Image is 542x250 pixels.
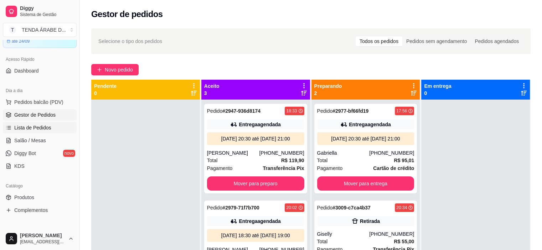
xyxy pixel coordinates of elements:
a: Dashboard [3,65,77,76]
button: Pedidos balcão (PDV) [3,96,77,108]
p: Aceito [204,83,220,90]
span: Pedido [207,108,223,114]
div: Retirada [360,218,380,225]
span: Gestor de Pedidos [14,111,56,118]
button: [PERSON_NAME][EMAIL_ADDRESS][DOMAIN_NAME] [3,230,77,247]
span: Pedido [317,205,333,211]
a: Lista de Pedidos [3,122,77,133]
strong: R$ 95,01 [394,158,414,163]
span: Salão / Mesas [14,137,46,144]
span: KDS [14,163,25,170]
p: Em entrega [424,83,451,90]
a: DiggySistema de Gestão [3,3,77,20]
strong: Transferência Pix [263,165,304,171]
span: Dashboard [14,67,39,74]
span: Total [207,156,218,164]
div: [DATE] 20:30 até [DATE] 21:00 [320,135,412,142]
a: Gestor de Pedidos [3,109,77,121]
div: [DATE] 18:30 até [DATE] 19:00 [210,232,301,239]
a: Diggy Botnovo [3,148,77,159]
span: Total [317,156,328,164]
span: Pedido [207,205,223,211]
strong: # 2947-936d8174 [222,108,260,114]
div: Gabriella [317,149,370,156]
span: plus [97,67,102,72]
span: Lista de Pedidos [14,124,51,131]
span: Pagamento [207,164,233,172]
button: Select a team [3,23,77,37]
a: KDS [3,160,77,172]
span: T [9,26,16,33]
span: Sistema de Gestão [20,12,74,17]
span: Pedido [317,108,333,114]
div: TENDA ÁRABE D ... [22,26,66,33]
a: Complementos [3,204,77,216]
h2: Gestor de pedidos [91,9,163,20]
span: Selecione o tipo dos pedidos [98,37,162,45]
strong: Cartão de crédito [373,165,414,171]
a: Salão / Mesas [3,135,77,146]
div: [DATE] 20:30 até [DATE] 21:00 [210,135,301,142]
span: Complementos [14,207,48,214]
div: Giselly [317,230,370,238]
p: Pendente [94,83,117,90]
p: 2 [314,90,342,97]
button: Mover para entrega [317,176,414,191]
span: Produtos [14,194,34,201]
div: 18:33 [286,108,297,114]
strong: # 2979-71f7b700 [222,205,259,211]
div: [PHONE_NUMBER] [259,149,304,156]
div: [PERSON_NAME] [207,149,259,156]
div: 17:56 [396,108,407,114]
div: 20:02 [286,205,297,211]
span: Total [317,238,328,245]
div: [PHONE_NUMBER] [369,230,414,238]
button: Mover para preparo [207,176,304,191]
div: Dia a dia [3,85,77,96]
p: 0 [94,90,117,97]
div: [PHONE_NUMBER] [369,149,414,156]
div: Acesso Rápido [3,54,77,65]
div: Pedidos sem agendamento [402,36,471,46]
span: [EMAIL_ADDRESS][DOMAIN_NAME] [20,239,65,245]
div: Todos os pedidos [356,36,402,46]
strong: # 2977-bf66fd19 [332,108,368,114]
strong: R$ 119,90 [281,158,304,163]
strong: # 3009-c7ca4b37 [332,205,371,211]
a: Produtos [3,192,77,203]
div: Pedidos agendados [471,36,523,46]
div: Entrega agendada [239,218,280,225]
div: Catálogo [3,180,77,192]
div: Entrega agendada [239,121,280,128]
article: até 24/09 [12,38,30,44]
strong: R$ 55,00 [394,239,414,244]
span: Diggy [20,5,74,12]
p: 0 [424,90,451,97]
div: Entrega agendada [349,121,391,128]
span: Pedidos balcão (PDV) [14,99,63,106]
button: Novo pedido [91,64,139,75]
div: 20:34 [396,205,407,211]
span: Diggy Bot [14,150,36,157]
span: Novo pedido [105,66,133,74]
p: 3 [204,90,220,97]
span: [PERSON_NAME] [20,233,65,239]
span: Pagamento [317,164,343,172]
p: Preparando [314,83,342,90]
